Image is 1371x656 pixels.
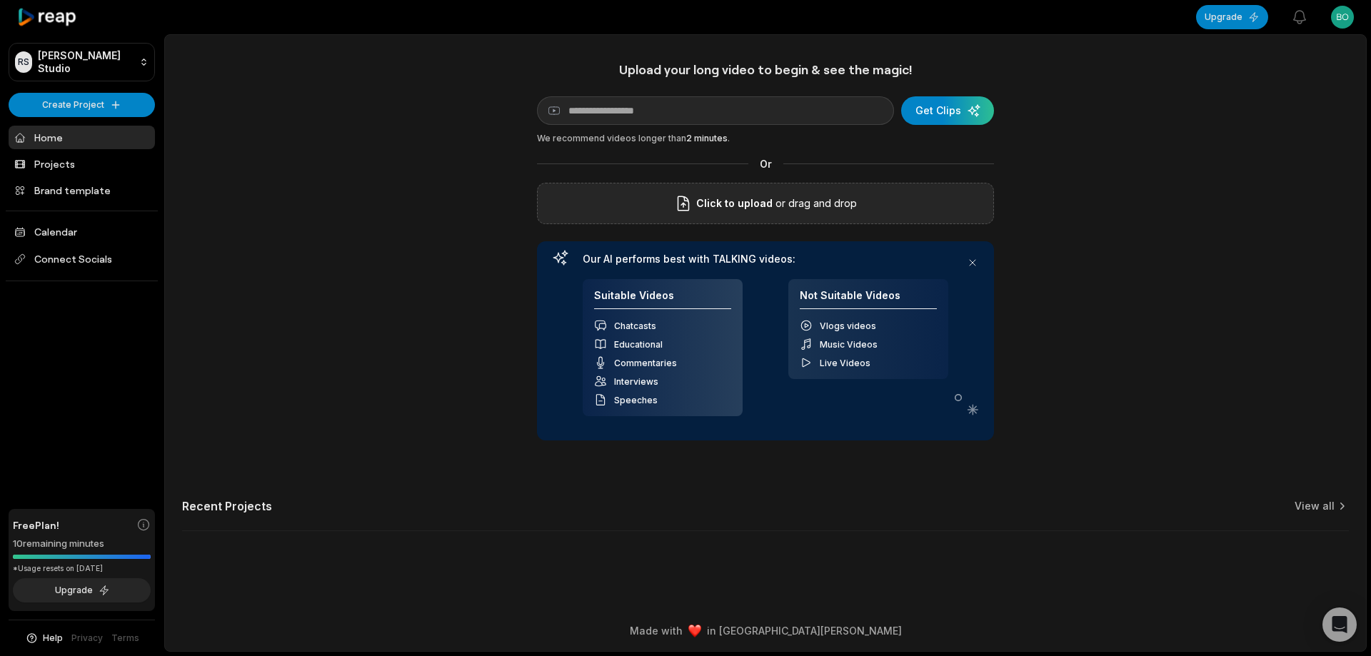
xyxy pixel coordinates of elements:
button: Upgrade [13,578,151,602]
span: Speeches [614,395,658,405]
span: Commentaries [614,358,677,368]
button: Create Project [9,93,155,117]
h4: Suitable Videos [594,289,731,310]
button: Get Clips [901,96,994,125]
span: Live Videos [820,358,870,368]
div: *Usage resets on [DATE] [13,563,151,574]
span: Help [43,632,63,645]
span: Chatcasts [614,321,656,331]
img: heart emoji [688,625,701,637]
a: Projects [9,152,155,176]
span: Or [748,156,783,171]
div: 10 remaining minutes [13,537,151,551]
h4: Not Suitable Videos [800,289,937,310]
p: [PERSON_NAME] Studio [38,49,134,75]
span: Music Videos [820,339,878,350]
a: Privacy [71,632,103,645]
span: 2 minutes [686,133,728,143]
a: Home [9,126,155,149]
a: Brand template [9,178,155,202]
h1: Upload your long video to begin & see the magic! [537,61,994,78]
a: View all [1295,499,1335,513]
div: Open Intercom Messenger [1322,607,1357,642]
span: Free Plan! [13,518,59,533]
div: Made with in [GEOGRAPHIC_DATA][PERSON_NAME] [178,623,1353,638]
button: Help [25,632,63,645]
span: Vlogs videos [820,321,876,331]
h3: Our AI performs best with TALKING videos: [583,253,948,266]
span: Interviews [614,376,658,387]
div: We recommend videos longer than . [537,132,994,145]
button: Upgrade [1196,5,1268,29]
span: Connect Socials [9,246,155,272]
span: Educational [614,339,663,350]
h2: Recent Projects [182,499,272,513]
div: RS [15,51,32,73]
a: Calendar [9,220,155,243]
span: Click to upload [696,195,773,212]
a: Terms [111,632,139,645]
p: or drag and drop [773,195,857,212]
